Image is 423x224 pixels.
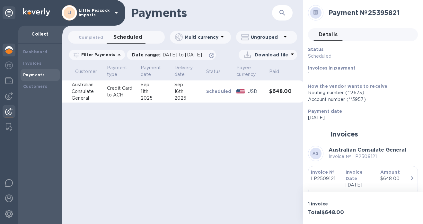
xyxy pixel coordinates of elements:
[72,88,102,95] div: Consulate
[380,170,400,175] b: Amount
[67,10,72,15] b: LI
[174,88,201,95] div: 16th
[75,68,105,75] span: Customer
[346,170,363,181] b: Invoice Date
[308,89,413,96] div: Routing number (**3673)
[206,88,231,95] p: Scheduled
[131,6,272,20] h1: Payments
[23,61,41,66] b: Invoices
[308,109,342,114] b: Payment date
[23,72,45,77] b: Payments
[23,84,48,89] b: Customers
[311,175,340,182] p: LP2509121
[79,34,103,41] span: Completed
[329,9,413,17] h2: Payment № 25395821
[174,81,201,88] div: Sep
[23,8,50,16] img: Logo
[313,151,319,156] b: AG
[380,175,410,182] div: $648.00
[248,88,264,95] p: USD
[236,89,245,94] img: USD
[127,50,216,60] div: Date range:[DATE] to [DATE]
[113,33,142,42] span: Scheduled
[141,64,169,78] span: Payment date
[132,52,205,58] p: Date range :
[329,153,406,160] p: Invoice № LP2509121
[72,95,102,102] div: General
[141,64,161,78] p: Payment date
[161,52,202,57] span: [DATE] to [DATE]
[23,31,57,37] p: Collect
[346,182,375,188] p: [DATE]
[107,85,136,98] p: Credit Card to ACH
[185,34,218,40] p: Multi currency
[79,52,115,57] p: Filter Payments
[308,84,388,89] b: How the vendor wants to receive
[308,210,360,216] h3: Total $648.00
[107,64,127,78] p: Payment type
[5,62,13,69] img: Foreign exchange
[174,95,201,102] div: 2025
[5,77,13,85] img: Wallets
[308,96,413,103] div: Account number (**3957)
[75,68,97,75] p: Customer
[174,64,201,78] span: Delivery date
[79,8,111,17] p: Little Peacock Imports
[308,166,418,195] button: Invoice №LP2509121Invoice Date[DATE]Amount$648.00
[107,64,136,78] span: Payment type
[141,95,169,102] div: 2025
[319,30,338,39] span: Details
[308,53,378,60] p: Scheduled
[236,64,256,78] p: Payee currency
[269,68,279,75] p: Paid
[269,88,292,95] h3: $648.00
[330,130,358,138] h2: Invoices
[255,52,288,58] p: Download file
[72,81,102,88] div: Australian
[236,64,264,78] span: Payee currency
[329,147,406,153] b: Australian Consulate General
[308,65,356,71] b: Invoices in payment
[174,64,193,78] p: Delivery date
[311,170,334,175] b: Invoice №
[251,34,281,40] p: Ungrouped
[206,68,221,75] p: Status
[308,114,413,121] p: [DATE]
[141,88,169,95] div: 11th
[141,81,169,88] div: Sep
[269,68,287,75] span: Paid
[206,68,229,75] span: Status
[308,201,360,207] p: 1 invoice
[308,71,413,78] p: 1
[3,6,15,19] div: Unpin categories
[308,47,324,52] b: Status
[23,49,48,54] b: Dashboard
